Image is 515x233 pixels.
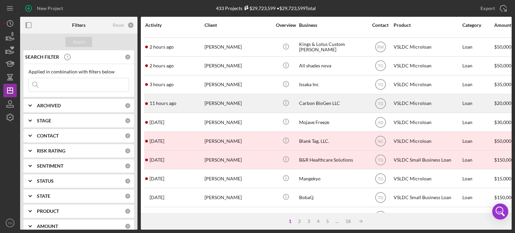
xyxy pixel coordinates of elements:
[65,37,92,47] button: Apply
[205,170,272,187] div: [PERSON_NAME]
[125,103,131,109] div: 0
[37,148,65,154] b: RISK RATING
[494,81,511,87] span: $35,000
[378,139,384,143] text: NC
[145,22,204,28] div: Activity
[378,64,383,68] text: TG
[25,54,59,60] b: SEARCH FILTER
[378,101,383,106] text: TG
[37,118,51,123] b: STAGE
[394,38,461,56] div: VSLDC Microloan
[394,188,461,206] div: VSLDC Small Business Loan
[462,57,494,75] div: Loan
[299,57,366,75] div: All shades nova
[462,170,494,187] div: Loan
[323,219,332,224] div: 5
[368,22,393,28] div: Contact
[394,208,461,225] div: VSLDC Microloan
[378,158,383,162] text: TG
[378,195,383,200] text: TG
[150,101,176,106] time: 2025-09-15 06:49
[378,82,383,87] text: TG
[378,120,383,125] text: AD
[299,95,366,112] div: Carbon BioGen LLC
[37,209,59,214] b: PRODUCT
[150,44,174,50] time: 2025-09-15 16:19
[342,219,354,224] div: 18
[3,216,17,230] button: TG
[394,57,461,75] div: VSLDC Microloan
[125,208,131,214] div: 0
[127,22,134,28] div: 0
[494,100,511,106] span: $20,000
[73,37,85,47] div: Apply
[377,45,384,50] text: RW
[28,69,129,74] div: Applied in combination with filters below
[462,76,494,94] div: Loan
[125,163,131,169] div: 0
[8,221,12,225] text: TG
[20,2,70,15] button: New Project
[299,170,366,187] div: Mangekyo
[462,188,494,206] div: Loan
[285,219,295,224] div: 1
[205,188,272,206] div: [PERSON_NAME]
[394,170,461,187] div: VSLDC Microloan
[299,132,366,150] div: Blank Tag, LLC.
[205,95,272,112] div: [PERSON_NAME]
[125,54,131,60] div: 0
[394,22,461,28] div: Product
[205,22,272,28] div: Client
[37,163,63,169] b: SENTIMENT
[150,138,164,144] time: 2025-09-12 16:27
[494,63,511,68] span: $50,000
[150,157,164,163] time: 2025-09-12 03:07
[462,22,494,28] div: Category
[494,194,514,200] span: $150,000
[394,151,461,169] div: VSLDC Small Business Loan
[313,219,323,224] div: 4
[462,208,494,225] div: Loan
[205,76,272,94] div: [PERSON_NAME]
[150,176,164,181] time: 2025-09-11 23:30
[394,132,461,150] div: VSLDC Microloan
[205,132,272,150] div: [PERSON_NAME]
[37,193,50,199] b: STATE
[37,178,54,184] b: STATUS
[494,44,511,50] span: $50,000
[150,120,164,125] time: 2025-09-12 16:51
[299,188,366,206] div: BobaQ
[480,2,495,15] div: Export
[494,176,511,181] span: $15,000
[125,193,131,199] div: 0
[299,151,366,169] div: B&R Healthcare Solutions
[125,118,131,124] div: 0
[205,151,272,169] div: [PERSON_NAME]
[332,219,342,224] div: ...
[125,148,131,154] div: 0
[37,2,63,15] div: New Project
[72,22,85,28] b: Filters
[125,133,131,139] div: 0
[125,178,131,184] div: 0
[205,208,272,225] div: [PERSON_NAME]
[462,132,494,150] div: Loan
[462,113,494,131] div: Loan
[299,38,366,56] div: Kings & Lotus Custom [PERSON_NAME]
[150,63,174,68] time: 2025-09-15 15:25
[242,5,276,11] div: $29,723,599
[273,22,298,28] div: Overview
[205,113,272,131] div: [PERSON_NAME]
[150,195,164,200] time: 2025-09-11 19:02
[37,133,59,138] b: CONTACT
[462,38,494,56] div: Loan
[125,223,131,229] div: 0
[113,22,124,28] div: Reset
[492,203,508,220] div: Open Intercom Messenger
[494,119,511,125] span: $30,000
[462,95,494,112] div: Loan
[216,5,316,11] div: 433 Projects • $29,723,599 Total
[295,219,304,224] div: 2
[37,224,58,229] b: AMOUNT
[378,176,383,181] text: TG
